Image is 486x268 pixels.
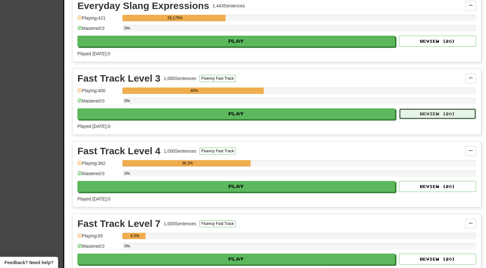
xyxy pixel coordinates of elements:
[124,233,145,239] div: 6.5%
[77,243,119,254] div: Mastered: 0
[399,181,476,192] button: Review (20)
[77,124,110,129] span: Played [DATE]: 0
[164,75,196,82] div: 1,000 Sentences
[124,87,264,94] div: 40%
[77,36,395,47] button: Play
[199,147,236,155] button: Fluency Fast Track
[77,254,395,264] button: Play
[77,196,110,201] span: Played [DATE]: 0
[199,75,236,82] button: Fluency Fast Track
[212,3,245,9] div: 1,443 Sentences
[77,25,119,36] div: Mastered: 0
[124,15,225,21] div: 29.175%
[77,1,209,11] div: Everyday Slang Expressions
[77,51,110,56] span: Played [DATE]: 0
[399,36,476,47] button: Review (20)
[77,170,119,181] div: Mastered: 0
[77,87,119,98] div: Playing: 400
[4,259,53,266] span: Open feedback widget
[199,220,236,227] button: Fluency Fast Track
[77,98,119,108] div: Mastered: 0
[77,233,119,243] div: Playing: 65
[399,254,476,264] button: Review (20)
[77,219,161,228] div: Fast Track Level 7
[77,74,161,83] div: Fast Track Level 3
[77,15,119,25] div: Playing: 421
[77,160,119,171] div: Playing: 362
[164,148,196,154] div: 1,000 Sentences
[164,220,196,227] div: 1,000 Sentences
[77,108,395,119] button: Play
[77,181,395,192] button: Play
[77,146,161,156] div: Fast Track Level 4
[124,160,250,166] div: 36.2%
[399,108,476,119] button: Review (20)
